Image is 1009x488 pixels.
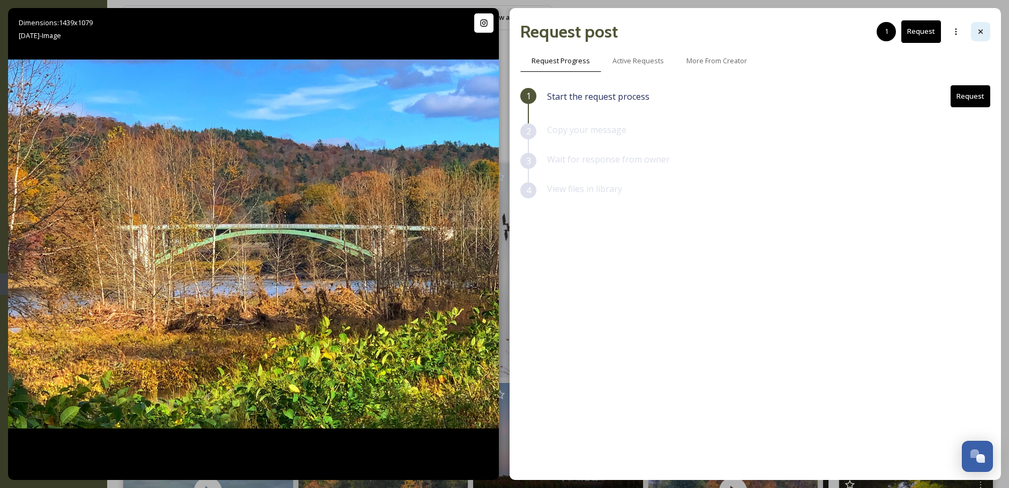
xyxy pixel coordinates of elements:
span: 1 [885,26,888,36]
span: Copy your message [547,124,626,136]
span: Active Requests [612,56,664,66]
span: Dimensions: 1439 x 1079 [19,18,93,27]
span: More From Creator [686,56,747,66]
span: 3 [526,154,531,167]
button: Open Chat [962,441,993,472]
span: 1 [526,90,531,102]
span: [DATE] - Image [19,31,61,40]
span: Request Progress [532,56,590,66]
span: 4 [526,184,531,197]
button: Request [901,20,941,42]
button: Request [951,85,990,107]
span: 2 [526,125,531,138]
span: View files in library [547,183,622,195]
img: Today is the the last day for the 2025 Season. Thank you for a wonderful year! 🍁🍂✨ http://landers... [8,60,499,428]
span: Wait for response from owner [547,153,670,165]
span: Start the request process [547,90,649,103]
h2: Request post [520,19,618,45]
